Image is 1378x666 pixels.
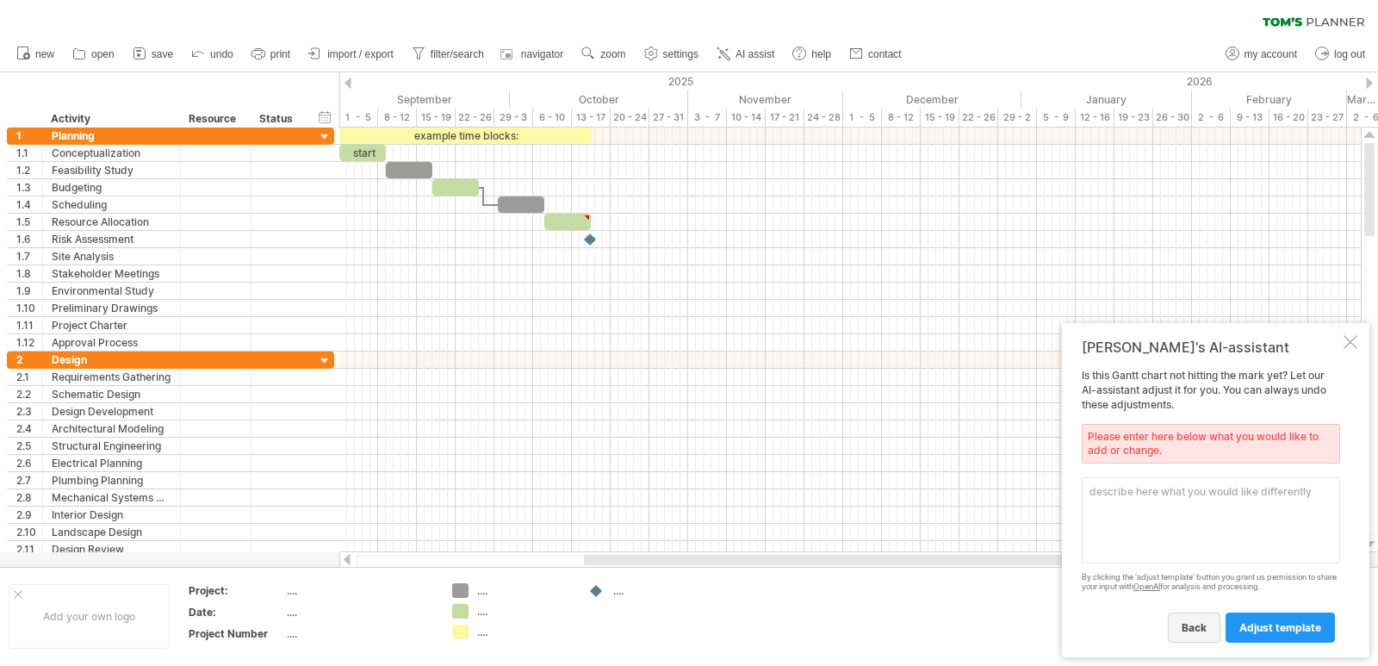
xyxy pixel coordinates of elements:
div: Preliminary Drawings [52,300,171,316]
span: import / export [327,48,394,60]
div: .... [613,583,707,598]
span: new [35,48,54,60]
div: 2.8 [16,489,42,506]
div: .... [477,583,571,598]
span: save [152,48,173,60]
a: navigator [498,43,568,65]
div: 22 - 26 [456,109,494,127]
div: Scheduling [52,196,171,213]
div: 8 - 12 [882,109,921,127]
div: Environmental Study [52,283,171,299]
div: 16 - 20 [1269,109,1308,127]
a: OpenAI [1133,582,1160,591]
span: settings [663,48,698,60]
a: adjust template [1226,613,1335,643]
span: AI assist [736,48,774,60]
div: 2.4 [16,420,42,437]
div: Schematic Design [52,386,171,402]
div: 29 - 2 [998,109,1037,127]
a: back [1168,613,1220,643]
a: log out [1311,43,1370,65]
span: contact [868,48,902,60]
div: example time blocks: [339,128,592,144]
div: 15 - 19 [921,109,959,127]
a: print [247,43,295,65]
div: 15 - 19 [417,109,456,127]
div: 5 - 9 [1037,109,1076,127]
div: September 2025 [339,90,510,109]
div: 3 - 7 [688,109,727,127]
div: 27 - 31 [649,109,688,127]
div: 1.2 [16,162,42,178]
div: 2 [16,352,42,368]
div: Planning [52,128,171,144]
div: 12 - 16 [1076,109,1114,127]
span: navigator [521,48,563,60]
div: October 2025 [510,90,688,109]
span: undo [210,48,233,60]
div: Is this Gantt chart not hitting the mark yet? Let our AI-assistant adjust it for you. You can alw... [1082,369,1340,642]
a: import / export [304,43,399,65]
div: 2.2 [16,386,42,402]
div: Interior Design [52,507,171,523]
div: 20 - 24 [611,109,649,127]
div: Budgeting [52,179,171,196]
div: 2.6 [16,455,42,471]
div: 9 - 13 [1231,109,1269,127]
div: Plumbing Planning [52,472,171,489]
div: Project Charter [52,317,171,333]
a: settings [640,43,704,65]
div: By clicking the 'adjust template' button you grant us permission to share your input with for ana... [1082,573,1340,592]
a: my account [1221,43,1302,65]
div: start [339,145,386,161]
div: 1.5 [16,214,42,230]
div: 2.7 [16,472,42,489]
div: 2.11 [16,541,42,557]
div: 2.3 [16,403,42,420]
div: 6 - 10 [533,109,572,127]
div: December 2025 [843,90,1021,109]
div: 10 - 14 [727,109,766,127]
div: November 2025 [688,90,843,109]
div: Landscape Design [52,524,171,540]
a: save [128,43,178,65]
div: .... [287,605,431,619]
div: 1.1 [16,145,42,161]
div: Date: [189,605,283,619]
div: Activity [51,110,171,128]
div: 2.5 [16,438,42,454]
span: filter/search [431,48,484,60]
div: 8 - 12 [378,109,417,127]
div: Stakeholder Meetings [52,265,171,282]
a: open [68,43,120,65]
span: adjust template [1239,621,1321,634]
div: 23 - 27 [1308,109,1347,127]
div: Please enter here below what you would like to add or change. [1082,424,1340,464]
div: 1.9 [16,283,42,299]
div: Design Development [52,403,171,420]
div: 22 - 26 [959,109,998,127]
div: 17 - 21 [766,109,804,127]
div: 2 - 6 [1192,109,1231,127]
div: 13 - 17 [572,109,611,127]
div: Resource [189,110,241,128]
div: 19 - 23 [1114,109,1153,127]
div: Project Number [189,626,283,641]
div: 2.9 [16,507,42,523]
div: Status [259,110,297,128]
div: Site Analysis [52,248,171,265]
div: 2.1 [16,369,42,385]
div: Mechanical Systems Design [52,489,171,506]
div: 26 - 30 [1153,109,1192,127]
span: back [1182,621,1207,634]
a: contact [845,43,907,65]
div: Requirements Gathering [52,369,171,385]
div: 1.10 [16,300,42,316]
div: Add your own logo [9,584,170,649]
div: 1.12 [16,334,42,351]
div: .... [287,626,431,641]
a: zoom [577,43,630,65]
div: Approval Process [52,334,171,351]
div: .... [477,604,571,619]
a: help [788,43,836,65]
